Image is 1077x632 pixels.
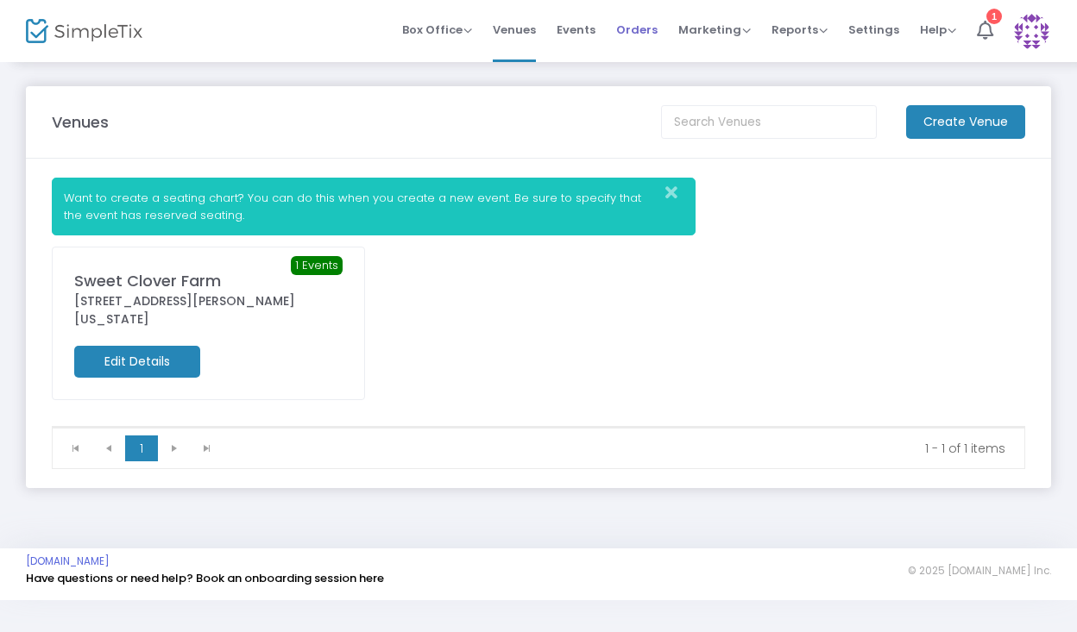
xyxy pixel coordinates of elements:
kendo-pager-info: 1 - 1 of 1 items [236,440,1005,457]
span: Help [920,22,956,38]
button: Close [660,178,695,207]
span: Box Office [402,22,472,38]
span: Orders [616,8,658,52]
m-button: Create Venue [906,105,1025,139]
div: [STREET_ADDRESS][PERSON_NAME][US_STATE] [74,292,343,329]
div: 1 [986,9,1002,24]
span: 1 Events [291,256,343,275]
a: Have questions or need help? Book an onboarding session here [26,570,384,586]
m-panel-title: Venues [52,110,109,134]
div: Sweet Clover Farm [74,269,343,292]
a: [DOMAIN_NAME] [26,554,110,568]
span: Settings [848,8,899,52]
div: Data table [53,427,1024,428]
span: Marketing [678,22,751,38]
span: Reports [772,22,828,38]
input: Search Venues [661,105,877,139]
span: Venues [493,8,536,52]
div: Want to create a seating chart? You can do this when you create a new event. Be sure to specify t... [52,178,696,235]
span: © 2025 [DOMAIN_NAME] Inc. [908,564,1051,578]
span: Page 1 [125,435,158,461]
span: Events [557,8,595,52]
m-button: Edit Details [74,346,200,378]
